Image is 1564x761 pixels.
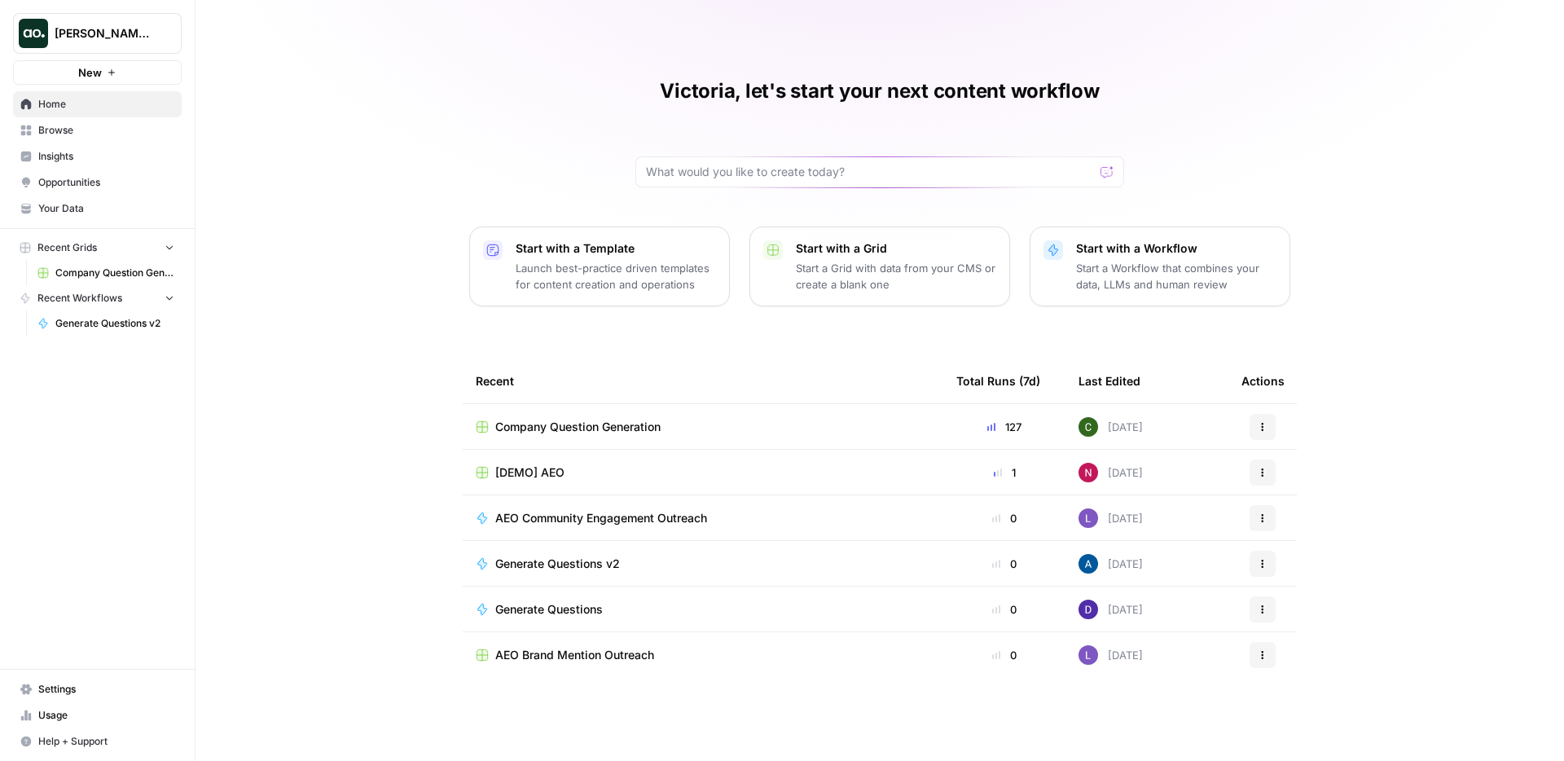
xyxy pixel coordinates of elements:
[30,260,182,286] a: Company Question Generation
[495,419,661,435] span: Company Question Generation
[495,601,603,618] span: Generate Questions
[1079,508,1143,528] div: [DATE]
[1079,554,1098,574] img: he81ibor8lsei4p3qvg4ugbvimgp
[30,310,182,337] a: Generate Questions v2
[749,227,1010,306] button: Start with a GridStart a Grid with data from your CMS or create a blank one
[13,91,182,117] a: Home
[1079,645,1098,665] img: rn7sh892ioif0lo51687sih9ndqw
[1076,240,1276,257] p: Start with a Workflow
[1079,417,1098,437] img: 14qrvic887bnlg6dzgoj39zarp80
[495,464,565,481] span: [DEMO] AEO
[956,359,1040,403] div: Total Runs (7d)
[38,149,174,164] span: Insights
[13,196,182,222] a: Your Data
[1079,600,1098,619] img: 6clbhjv5t98vtpq4yyt91utag0vy
[956,601,1052,618] div: 0
[37,291,122,306] span: Recent Workflows
[13,728,182,754] button: Help + Support
[37,240,97,255] span: Recent Grids
[495,556,620,572] span: Generate Questions v2
[13,143,182,169] a: Insights
[660,78,1099,104] h1: Victoria, let's start your next content workflow
[646,164,1094,180] input: What would you like to create today?
[796,260,996,293] p: Start a Grid with data from your CMS or create a blank one
[956,419,1052,435] div: 127
[796,240,996,257] p: Start with a Grid
[1079,359,1140,403] div: Last Edited
[13,702,182,728] a: Usage
[956,647,1052,663] div: 0
[1079,554,1143,574] div: [DATE]
[516,260,716,293] p: Launch best-practice driven templates for content creation and operations
[78,64,102,81] span: New
[476,464,930,481] a: [DEMO] AEO
[1076,260,1276,293] p: Start a Workflow that combines your data, LLMs and human review
[13,169,182,196] a: Opportunities
[38,97,174,112] span: Home
[1079,645,1143,665] div: [DATE]
[956,556,1052,572] div: 0
[1079,417,1143,437] div: [DATE]
[38,201,174,216] span: Your Data
[13,235,182,260] button: Recent Grids
[495,510,707,526] span: AEO Community Engagement Outreach
[19,19,48,48] img: Dillon Test Logo
[13,286,182,310] button: Recent Workflows
[516,240,716,257] p: Start with a Template
[13,676,182,702] a: Settings
[1079,463,1098,482] img: 809rsgs8fojgkhnibtwc28oh1nli
[38,734,174,749] span: Help + Support
[13,60,182,85] button: New
[38,123,174,138] span: Browse
[55,25,153,42] span: [PERSON_NAME] Test
[13,13,182,54] button: Workspace: Dillon Test
[38,175,174,190] span: Opportunities
[55,316,174,331] span: Generate Questions v2
[1079,463,1143,482] div: [DATE]
[13,117,182,143] a: Browse
[956,464,1052,481] div: 1
[956,510,1052,526] div: 0
[476,601,930,618] a: Generate Questions
[1030,227,1290,306] button: Start with a WorkflowStart a Workflow that combines your data, LLMs and human review
[476,510,930,526] a: AEO Community Engagement Outreach
[476,556,930,572] a: Generate Questions v2
[55,266,174,280] span: Company Question Generation
[476,419,930,435] a: Company Question Generation
[1241,359,1285,403] div: Actions
[1079,508,1098,528] img: rn7sh892ioif0lo51687sih9ndqw
[476,647,930,663] a: AEO Brand Mention Outreach
[476,359,930,403] div: Recent
[469,227,730,306] button: Start with a TemplateLaunch best-practice driven templates for content creation and operations
[38,682,174,697] span: Settings
[1079,600,1143,619] div: [DATE]
[495,647,654,663] span: AEO Brand Mention Outreach
[38,708,174,723] span: Usage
